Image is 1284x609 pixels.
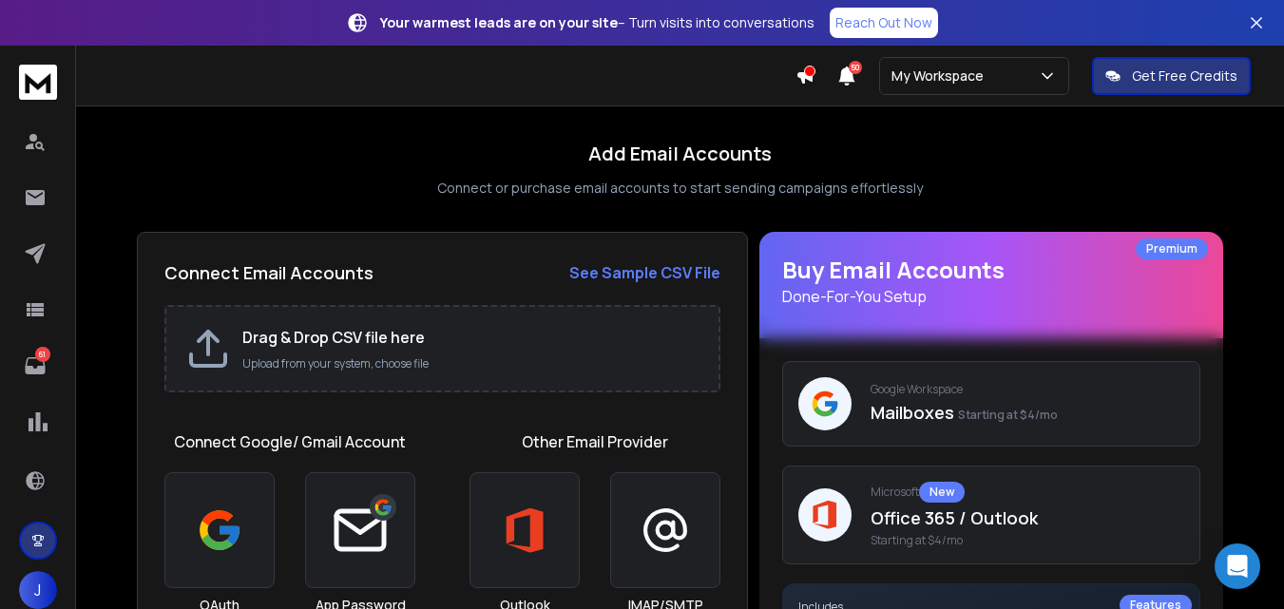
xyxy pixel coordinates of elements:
h1: Connect Google/ Gmail Account [174,430,406,453]
a: See Sample CSV File [569,261,720,284]
button: Get Free Credits [1092,57,1251,95]
p: Connect or purchase email accounts to start sending campaigns effortlessly [437,179,923,198]
h1: Other Email Provider [522,430,668,453]
strong: Your warmest leads are on your site [380,13,618,31]
span: 50 [849,61,862,74]
p: Reach Out Now [835,13,932,32]
p: Upload from your system, choose file [242,356,699,371]
p: Microsoft [871,482,1184,503]
a: Reach Out Now [830,8,938,38]
h2: Drag & Drop CSV file here [242,326,699,349]
a: 61 [16,347,54,385]
div: Open Intercom Messenger [1215,543,1260,589]
p: Google Workspace [871,382,1184,397]
p: – Turn visits into conversations [380,13,814,32]
button: J [19,571,57,609]
h1: Add Email Accounts [588,141,772,167]
p: Mailboxes [871,399,1184,426]
span: Starting at $4/mo [958,407,1058,423]
h1: Buy Email Accounts [782,255,1200,308]
p: 61 [35,347,50,362]
p: Done-For-You Setup [782,285,1200,308]
img: logo [19,65,57,100]
div: New [919,482,965,503]
p: My Workspace [891,67,991,86]
div: Premium [1136,238,1208,259]
h2: Connect Email Accounts [164,259,374,286]
span: Starting at $4/mo [871,533,1184,548]
strong: See Sample CSV File [569,262,720,283]
p: Office 365 / Outlook [871,504,1184,531]
p: Get Free Credits [1132,67,1237,86]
